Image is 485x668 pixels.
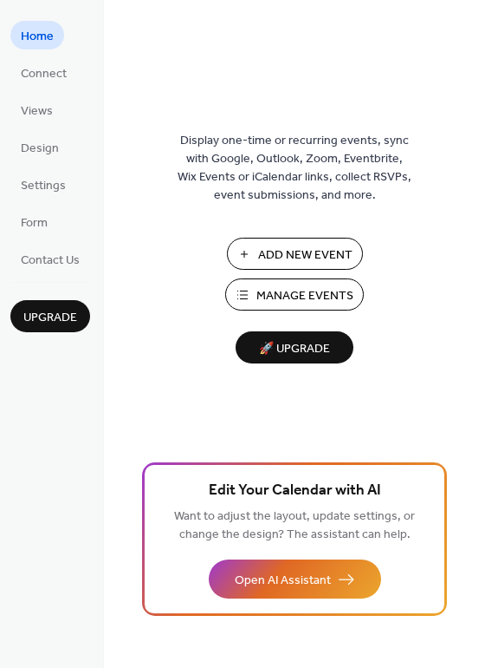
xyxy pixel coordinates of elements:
[21,177,66,195] span: Settings
[21,65,67,83] span: Connect
[23,309,77,327] span: Upgrade
[10,133,69,161] a: Design
[21,140,59,158] span: Design
[10,95,63,124] a: Views
[178,132,411,205] span: Display one-time or recurring events, sync with Google, Outlook, Zoom, Eventbrite, Wix Events or ...
[258,246,352,265] span: Add New Event
[10,245,90,273] a: Contact Us
[21,252,80,270] span: Contact Us
[209,479,381,503] span: Edit Your Calendar with AI
[10,21,64,49] a: Home
[174,505,415,547] span: Want to adjust the layout, update settings, or change the design? The assistant can help.
[21,28,54,46] span: Home
[227,238,363,270] button: Add New Event
[235,572,331,590] span: Open AI Assistant
[21,214,48,232] span: Form
[236,331,353,363] button: 🚀 Upgrade
[10,300,90,332] button: Upgrade
[256,287,353,305] span: Manage Events
[21,102,53,121] span: Views
[246,337,343,361] span: 🚀 Upgrade
[10,58,77,87] a: Connect
[225,278,364,311] button: Manage Events
[10,207,58,236] a: Form
[10,170,76,199] a: Settings
[209,560,381,599] button: Open AI Assistant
